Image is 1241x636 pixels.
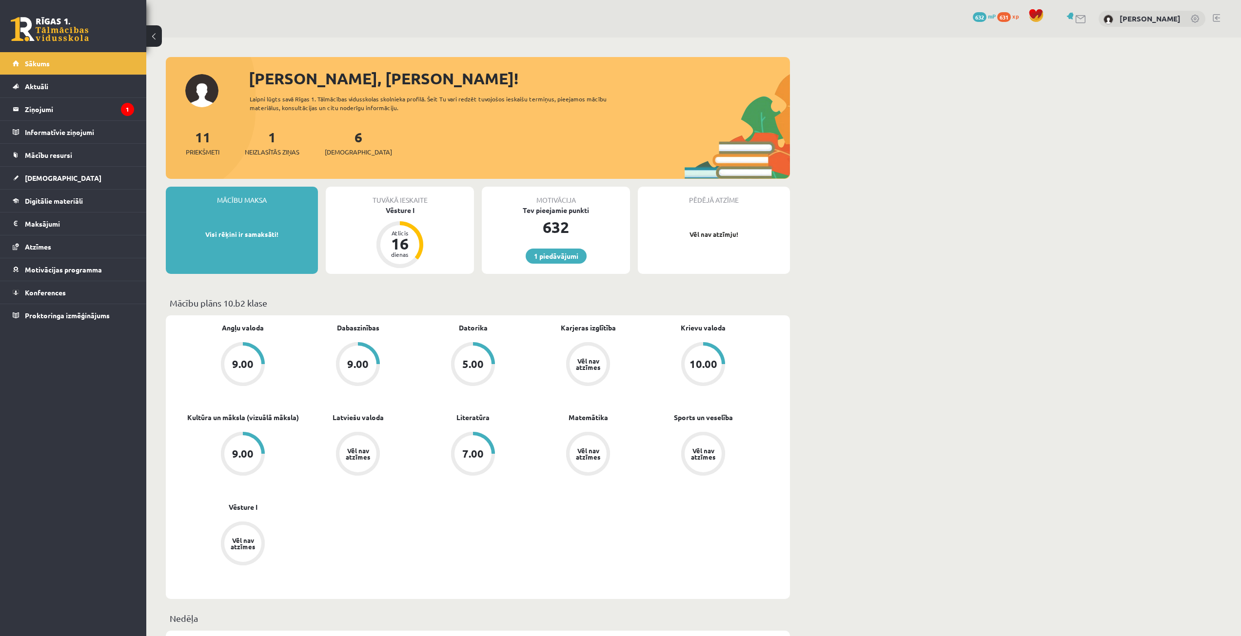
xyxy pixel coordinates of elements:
span: Konferences [25,288,66,297]
div: Vēl nav atzīmes [229,537,256,550]
div: Tuvākā ieskaite [326,187,474,205]
i: 1 [121,103,134,116]
span: Aktuāli [25,82,48,91]
a: 631 xp [997,12,1024,20]
a: 7.00 [415,432,531,478]
div: Atlicis [385,230,414,236]
p: Nedēļa [170,612,786,625]
a: Maksājumi [13,212,134,235]
a: Kultūra un māksla (vizuālā māksla) [187,412,299,423]
p: Vēl nav atzīmju! [643,230,785,239]
div: [PERSON_NAME], [PERSON_NAME]! [249,67,790,90]
div: 5.00 [462,359,484,369]
a: Krievu valoda [681,323,726,333]
div: Vēl nav atzīmes [574,358,602,370]
legend: Ziņojumi [25,98,134,120]
a: Vēl nav atzīmes [300,432,415,478]
span: Sākums [25,59,50,68]
a: Angļu valoda [222,323,264,333]
a: Karjeras izglītība [561,323,616,333]
a: Vēl nav atzīmes [531,342,646,388]
span: 631 [997,12,1011,22]
a: Vēsture I [229,502,257,512]
a: Vēl nav atzīmes [531,432,646,478]
a: 6[DEMOGRAPHIC_DATA] [325,128,392,157]
div: dienas [385,251,414,257]
div: Vēl nav atzīmes [574,447,602,460]
div: 9.00 [232,448,254,459]
a: Literatūra [456,412,490,423]
a: 9.00 [185,342,300,388]
span: Atzīmes [25,242,51,251]
span: Neizlasītās ziņas [245,147,299,157]
a: 10.00 [646,342,761,388]
span: mP [988,12,996,20]
span: Digitālie materiāli [25,196,83,205]
a: [PERSON_NAME] [1120,14,1181,23]
a: Latviešu valoda [333,412,384,423]
span: xp [1012,12,1019,20]
a: Sākums [13,52,134,75]
div: Mācību maksa [166,187,318,205]
span: Proktoringa izmēģinājums [25,311,110,320]
a: 1 piedāvājumi [526,249,587,264]
legend: Maksājumi [25,212,134,235]
div: Vēl nav atzīmes [689,447,717,460]
div: 10.00 [689,359,717,369]
a: Mācību resursi [13,144,134,166]
a: Proktoringa izmēģinājums [13,304,134,327]
div: 9.00 [347,359,369,369]
a: Vēl nav atzīmes [646,432,761,478]
a: 1Neizlasītās ziņas [245,128,299,157]
div: 632 [482,215,630,239]
a: Aktuāli [13,75,134,97]
span: Mācību resursi [25,151,72,159]
a: [DEMOGRAPHIC_DATA] [13,167,134,189]
a: 9.00 [300,342,415,388]
span: [DEMOGRAPHIC_DATA] [25,173,101,182]
a: Vēsture I Atlicis 16 dienas [326,205,474,270]
div: 9.00 [232,359,254,369]
p: Mācību plāns 10.b2 klase [170,296,786,309]
a: Datorika [459,323,488,333]
a: Sports un veselība [674,412,733,423]
div: Tev pieejamie punkti [482,205,630,215]
div: Vēsture I [326,205,474,215]
span: Motivācijas programma [25,265,102,274]
a: Informatīvie ziņojumi [13,121,134,143]
a: Digitālie materiāli [13,190,134,212]
legend: Informatīvie ziņojumi [25,121,134,143]
span: Priekšmeti [186,147,219,157]
a: 5.00 [415,342,531,388]
div: Pēdējā atzīme [638,187,790,205]
span: 632 [973,12,986,22]
a: Konferences [13,281,134,304]
a: Atzīmes [13,235,134,258]
span: [DEMOGRAPHIC_DATA] [325,147,392,157]
div: 16 [385,236,414,251]
a: Matemātika [569,412,608,423]
img: Alexandra Pavlova [1103,15,1113,24]
a: 632 mP [973,12,996,20]
div: Laipni lūgts savā Rīgas 1. Tālmācības vidusskolas skolnieka profilā. Šeit Tu vari redzēt tuvojošo... [250,95,624,112]
a: Motivācijas programma [13,258,134,281]
a: 11Priekšmeti [186,128,219,157]
a: 9.00 [185,432,300,478]
a: Ziņojumi1 [13,98,134,120]
div: Vēl nav atzīmes [344,447,372,460]
a: Vēl nav atzīmes [185,521,300,567]
a: Dabaszinības [337,323,379,333]
p: Visi rēķini ir samaksāti! [171,230,313,239]
div: Motivācija [482,187,630,205]
div: 7.00 [462,448,484,459]
a: Rīgas 1. Tālmācības vidusskola [11,17,89,41]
